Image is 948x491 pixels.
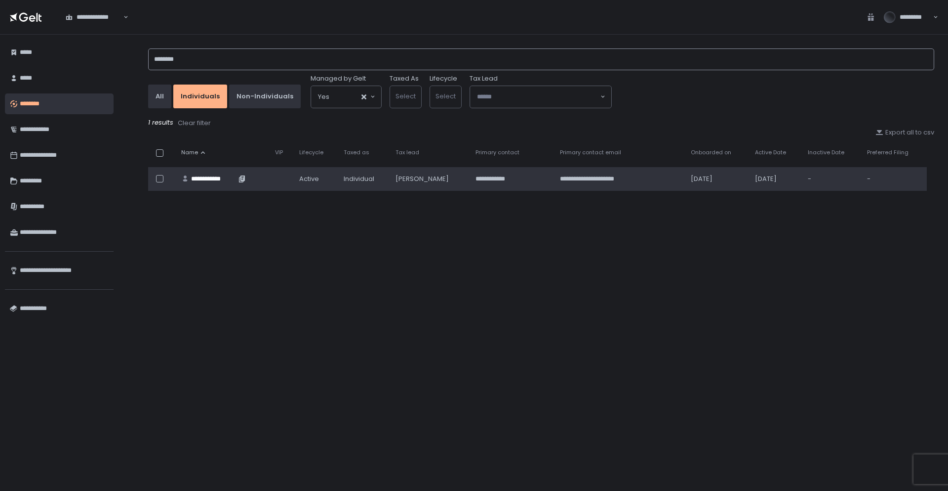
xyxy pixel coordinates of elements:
span: Lifecycle [299,149,323,156]
label: Taxed As [390,74,419,83]
div: [PERSON_NAME] [395,175,464,183]
span: Inactive Date [808,149,844,156]
button: Clear filter [177,118,211,128]
span: Primary contact [475,149,519,156]
button: Non-Individuals [229,85,301,108]
div: [DATE] [691,175,743,183]
button: Export all to csv [875,128,934,137]
input: Search for option [329,92,360,102]
button: Clear Selected [361,94,366,99]
span: VIP [275,149,283,156]
div: - [808,175,855,183]
span: Name [181,149,198,156]
div: All [156,92,164,101]
span: Tax Lead [470,74,498,83]
div: Individual [344,175,384,183]
div: Clear filter [178,119,211,128]
input: Search for option [122,12,122,22]
label: Lifecycle [430,74,457,83]
div: Search for option [59,7,128,28]
div: [DATE] [755,175,796,183]
span: active [299,175,319,183]
div: Search for option [470,86,611,108]
div: - [867,175,921,183]
div: 1 results [148,118,934,128]
span: Active Date [755,149,786,156]
div: Non-Individuals [237,92,293,101]
span: Preferred Filing [867,149,908,156]
span: Onboarded on [691,149,731,156]
span: Select [435,91,456,101]
input: Search for option [477,92,599,102]
button: Individuals [173,85,227,108]
span: Taxed as [344,149,369,156]
div: Individuals [181,92,220,101]
span: Primary contact email [560,149,621,156]
span: Tax lead [395,149,419,156]
span: Select [395,91,416,101]
span: Managed by Gelt [311,74,366,83]
span: Yes [318,92,329,102]
button: All [148,85,171,108]
div: Search for option [311,86,381,108]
